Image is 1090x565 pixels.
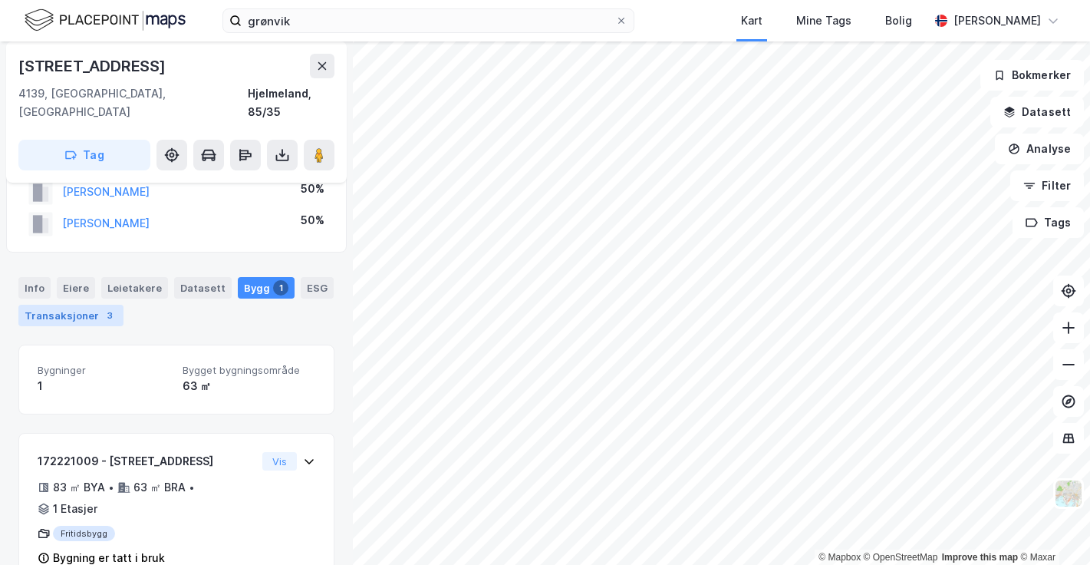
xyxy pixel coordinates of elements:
[301,277,334,299] div: ESG
[1010,170,1084,201] button: Filter
[885,12,912,30] div: Bolig
[1013,491,1090,565] div: Kontrollprogram for chat
[818,552,861,563] a: Mapbox
[18,54,169,78] div: [STREET_ADDRESS]
[262,452,297,471] button: Vis
[990,97,1084,127] button: Datasett
[796,12,851,30] div: Mine Tags
[301,180,324,198] div: 50%
[18,84,248,121] div: 4139, [GEOGRAPHIC_DATA], [GEOGRAPHIC_DATA]
[18,140,150,170] button: Tag
[1013,491,1090,565] iframe: Chat Widget
[1054,479,1083,508] img: Z
[189,481,195,494] div: •
[980,60,1084,91] button: Bokmerker
[108,481,114,494] div: •
[102,308,117,323] div: 3
[53,478,105,497] div: 83 ㎡ BYA
[1013,207,1084,238] button: Tags
[38,452,256,471] div: 172221009 - [STREET_ADDRESS]
[18,305,123,326] div: Transaksjoner
[242,9,615,32] input: Søk på adresse, matrikkel, gårdeiere, leietakere eller personer
[301,211,324,230] div: 50%
[25,7,186,34] img: logo.f888ab2527a4732fd821a326f86c7f29.svg
[53,500,97,518] div: 1 Etasjer
[183,364,315,377] span: Bygget bygningsområde
[942,552,1018,563] a: Improve this map
[133,478,186,497] div: 63 ㎡ BRA
[248,84,334,121] div: Hjelmeland, 85/35
[741,12,762,30] div: Kart
[174,277,232,299] div: Datasett
[995,134,1084,164] button: Analyse
[953,12,1041,30] div: [PERSON_NAME]
[183,377,315,395] div: 63 ㎡
[864,552,938,563] a: OpenStreetMap
[57,277,95,299] div: Eiere
[38,377,170,395] div: 1
[38,364,170,377] span: Bygninger
[101,277,168,299] div: Leietakere
[18,277,51,299] div: Info
[273,280,288,296] div: 1
[238,277,295,299] div: Bygg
